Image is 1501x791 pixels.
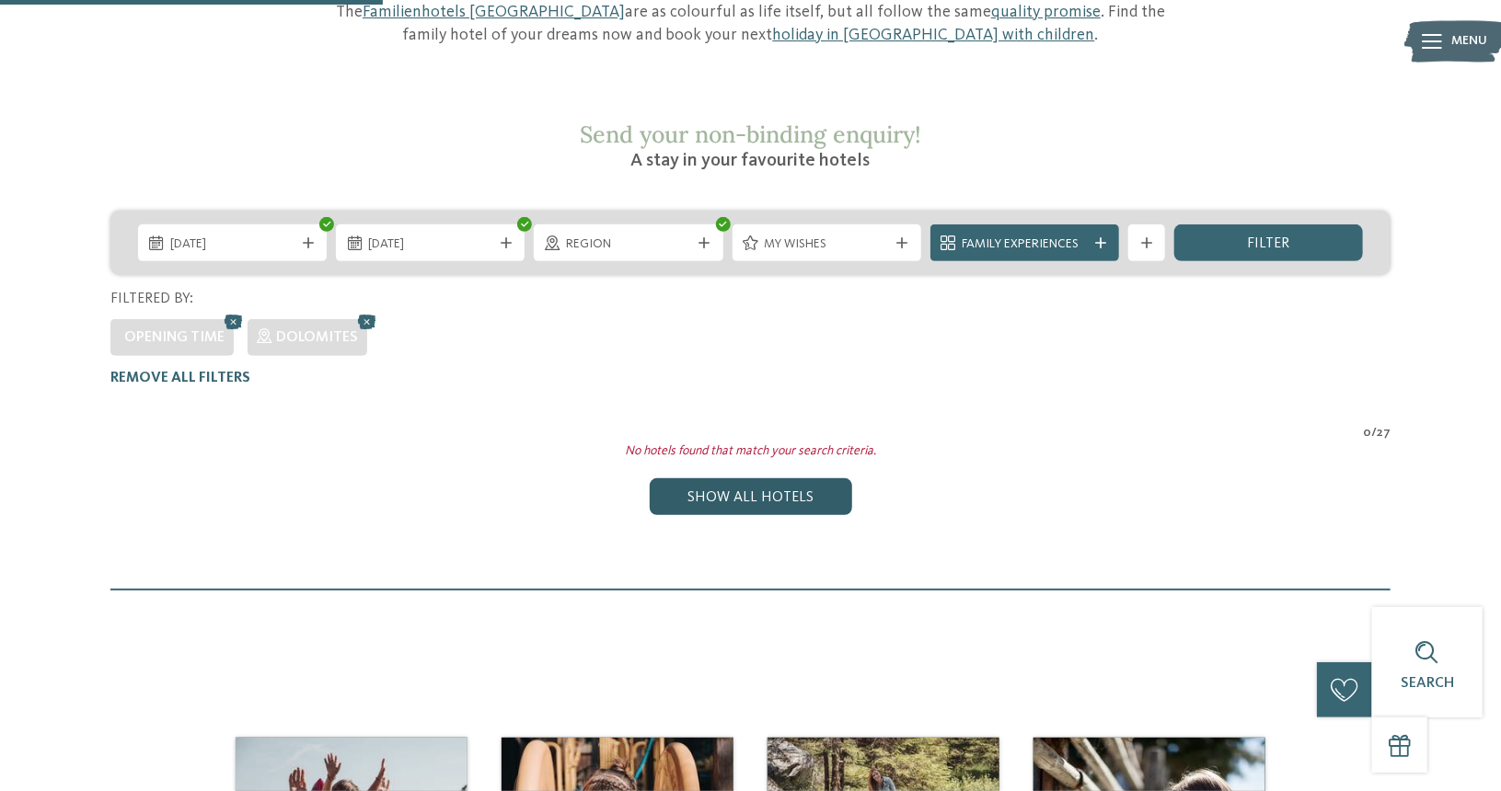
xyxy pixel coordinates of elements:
a: holiday in [GEOGRAPHIC_DATA] with children [773,27,1095,43]
span: Search [1401,676,1454,691]
a: Familienhotels [GEOGRAPHIC_DATA] [363,4,625,20]
span: [DATE] [368,235,492,254]
span: 27 [1377,424,1391,442]
a: quality promise [991,4,1101,20]
div: No hotels found that match your search criteria. [97,442,1404,461]
span: [DATE] [170,235,294,254]
span: 0 [1363,424,1371,442]
div: Show all hotels [650,478,852,515]
p: The are as colourful as life itself, but all follow the same . Find the family hotel of your drea... [314,1,1188,47]
span: Opening time [124,330,225,345]
span: Send your non-binding enquiry! [580,120,921,149]
span: Family Experiences [963,235,1087,254]
span: A stay in your favourite hotels [631,152,871,170]
span: Dolomites [276,330,358,345]
span: My wishes [765,235,889,254]
span: filter [1247,236,1289,251]
span: / [1371,424,1377,442]
span: Region [566,235,690,254]
span: Remove all filters [110,371,250,385]
span: Filtered by: [110,292,193,306]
